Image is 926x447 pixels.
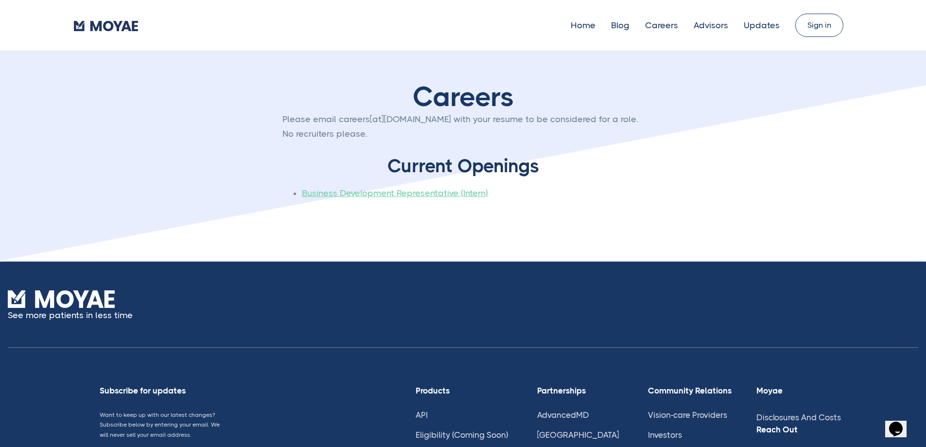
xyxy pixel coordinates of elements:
[756,412,841,422] a: Disclosures And Costs
[694,20,728,30] a: Advisors
[282,112,644,141] p: Please email careers[at][DOMAIN_NAME] with your resume to be considered for a role. No recruiters...
[100,410,227,440] p: Want to keep up with our latest changes? Subscribe below by entering your email. We will never se...
[537,386,624,395] div: Partnerships
[282,82,644,112] h1: Careers
[571,20,595,30] a: Home
[74,18,138,33] a: home
[416,410,428,420] a: API
[648,430,682,440] a: Investors
[648,410,727,420] a: Vision-care Providers
[100,386,227,395] div: Subscribe for updates
[416,430,508,440] a: Eligibility (Coming Soon)
[648,386,732,395] div: Community Relations
[645,20,678,30] a: Careers
[8,290,133,322] a: See more patients in less time
[795,14,843,37] a: Sign in
[537,430,619,440] a: [GEOGRAPHIC_DATA]
[756,386,860,395] div: Moyae
[74,21,138,31] img: Moyae Logo
[885,408,916,437] iframe: chat widget
[756,425,860,434] div: Reach Out
[537,410,589,420] a: AdvancedMD
[282,154,644,178] h2: Current Openings
[416,386,513,395] div: Products
[744,20,780,30] a: Updates
[8,308,133,322] p: See more patients in less time
[302,188,488,198] a: Business Development Representative (Intern)
[611,20,629,30] a: Blog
